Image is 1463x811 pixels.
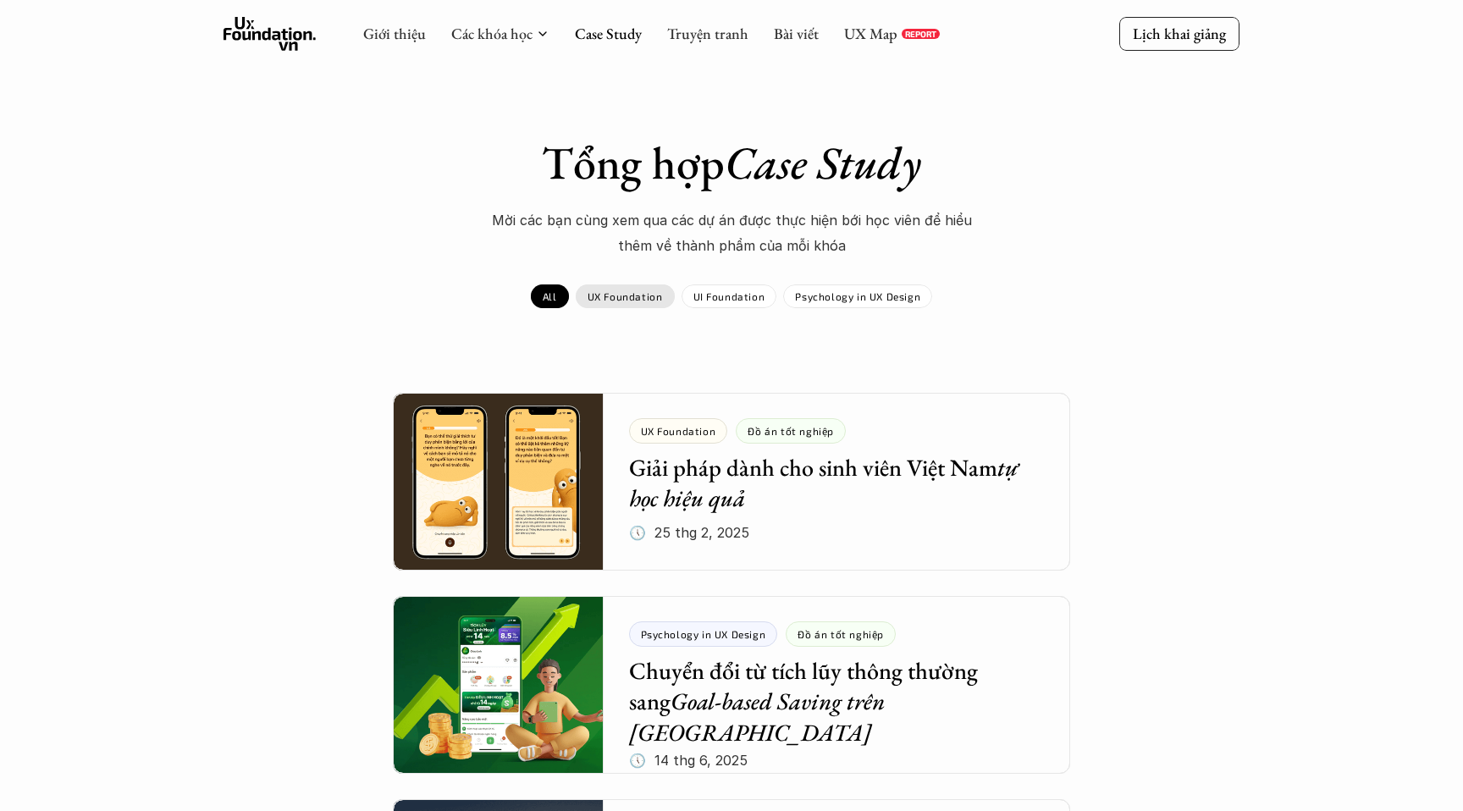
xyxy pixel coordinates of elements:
[435,135,1028,190] h1: Tổng hợp
[478,207,985,259] p: Mời các bạn cùng xem qua các dự án được thực hiện bới học viên để hiểu thêm về thành phẩm của mỗi...
[451,24,533,43] a: Các khóa học
[693,290,765,302] p: UI Foundation
[543,290,557,302] p: All
[682,284,777,308] a: UI Foundation
[576,284,675,308] a: UX Foundation
[363,24,426,43] a: Giới thiệu
[795,290,920,302] p: Psychology in UX Design
[905,29,936,39] p: REPORT
[774,24,819,43] a: Bài viết
[902,29,940,39] a: REPORT
[844,24,897,43] a: UX Map
[1119,17,1239,50] a: Lịch khai giảng
[575,24,642,43] a: Case Study
[393,393,1070,571] a: UX FoundationĐồ án tốt nghiệpGiải pháp dành cho sinh viên Việt Namtự học hiệu quả🕔 25 thg 2, 2025
[393,596,1070,774] a: Psychology in UX DesignĐồ án tốt nghiệpChuyển đổi từ tích lũy thông thường sangGoal-based Saving ...
[667,24,748,43] a: Truyện tranh
[1133,24,1226,43] p: Lịch khai giảng
[588,290,663,302] p: UX Foundation
[725,133,921,192] em: Case Study
[783,284,932,308] a: Psychology in UX Design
